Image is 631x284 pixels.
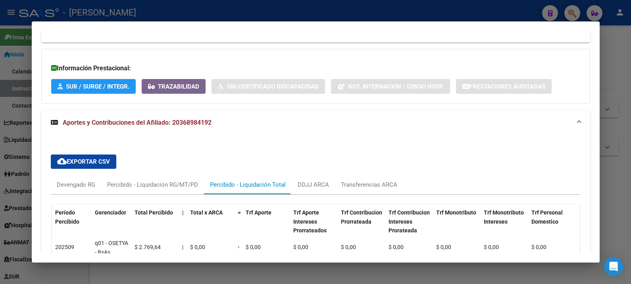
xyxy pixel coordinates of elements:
[238,244,241,250] span: =
[95,209,126,216] span: Gerenciador
[290,204,338,248] datatable-header-cell: Trf Aporte Intereses Prorrateados
[55,209,79,225] span: Período Percibido
[246,209,271,216] span: Trf Aporte
[41,110,590,135] mat-expansion-panel-header: Aportes y Contribuciones del Afiliado: 20368984192
[142,79,206,94] button: Trazabilidad
[179,204,187,248] datatable-header-cell: |
[604,257,623,276] div: Open Intercom Messenger
[187,204,235,248] datatable-header-cell: Total x ARCA
[338,204,385,248] datatable-header-cell: Trf Contribucion Prorrateada
[158,83,199,90] span: Trazabilidad
[389,209,430,234] span: Trf Contribucion Intereses Prorateada
[57,180,95,189] div: Devengado RG
[182,244,183,250] span: |
[436,244,451,250] span: $ 0,00
[238,209,241,216] span: =
[51,79,136,94] button: SUR / SURGE / INTEGR.
[341,180,397,189] div: Transferencias ARCA
[531,244,546,250] span: $ 0,00
[293,209,327,234] span: Trf Aporte Intereses Prorrateados
[484,209,524,225] span: Trf Monotributo Intereses
[298,180,329,189] div: DDJJ ARCA
[92,204,131,248] datatable-header-cell: Gerenciador
[436,209,476,216] span: Trf Monotributo
[52,204,92,248] datatable-header-cell: Período Percibido
[63,119,212,126] span: Aportes y Contribuciones del Afiliado: 20368984192
[531,209,563,225] span: Trf Personal Domestico
[433,204,481,248] datatable-header-cell: Trf Monotributo
[456,79,552,94] button: Prestaciones Auditadas
[135,244,161,250] span: $ 2.769,64
[246,244,261,250] span: $ 0,00
[131,204,179,248] datatable-header-cell: Total Percibido
[341,244,356,250] span: $ 0,00
[227,83,319,90] span: Sin Certificado Discapacidad
[135,209,173,216] span: Total Percibido
[57,156,67,166] mat-icon: cloud_download
[107,180,198,189] div: Percibido - Liquidación RG/MT/PD
[51,64,580,73] h3: Información Prestacional:
[469,83,545,90] span: Prestaciones Auditadas
[212,79,325,94] button: Sin Certificado Discapacidad
[341,209,382,225] span: Trf Contribucion Prorrateada
[331,79,450,94] button: Not. Internacion / Censo Hosp.
[57,158,110,165] span: Exportar CSV
[190,209,223,216] span: Total x ARCA
[190,244,205,250] span: $ 0,00
[51,155,116,169] button: Exportar CSV
[389,244,404,250] span: $ 0,00
[210,180,286,189] div: Percibido - Liquidación Total
[484,244,499,250] span: $ 0,00
[293,244,308,250] span: $ 0,00
[235,204,242,248] datatable-header-cell: =
[481,204,528,248] datatable-header-cell: Trf Monotributo Intereses
[242,204,290,248] datatable-header-cell: Trf Aporte
[528,204,576,248] datatable-header-cell: Trf Personal Domestico
[55,244,74,250] span: 202509
[182,209,184,216] span: |
[66,83,129,90] span: SUR / SURGE / INTEGR.
[385,204,433,248] datatable-header-cell: Trf Contribucion Intereses Prorateada
[348,83,444,90] span: Not. Internacion / Censo Hosp.
[95,240,128,255] span: q01 - OSETYA - BsAs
